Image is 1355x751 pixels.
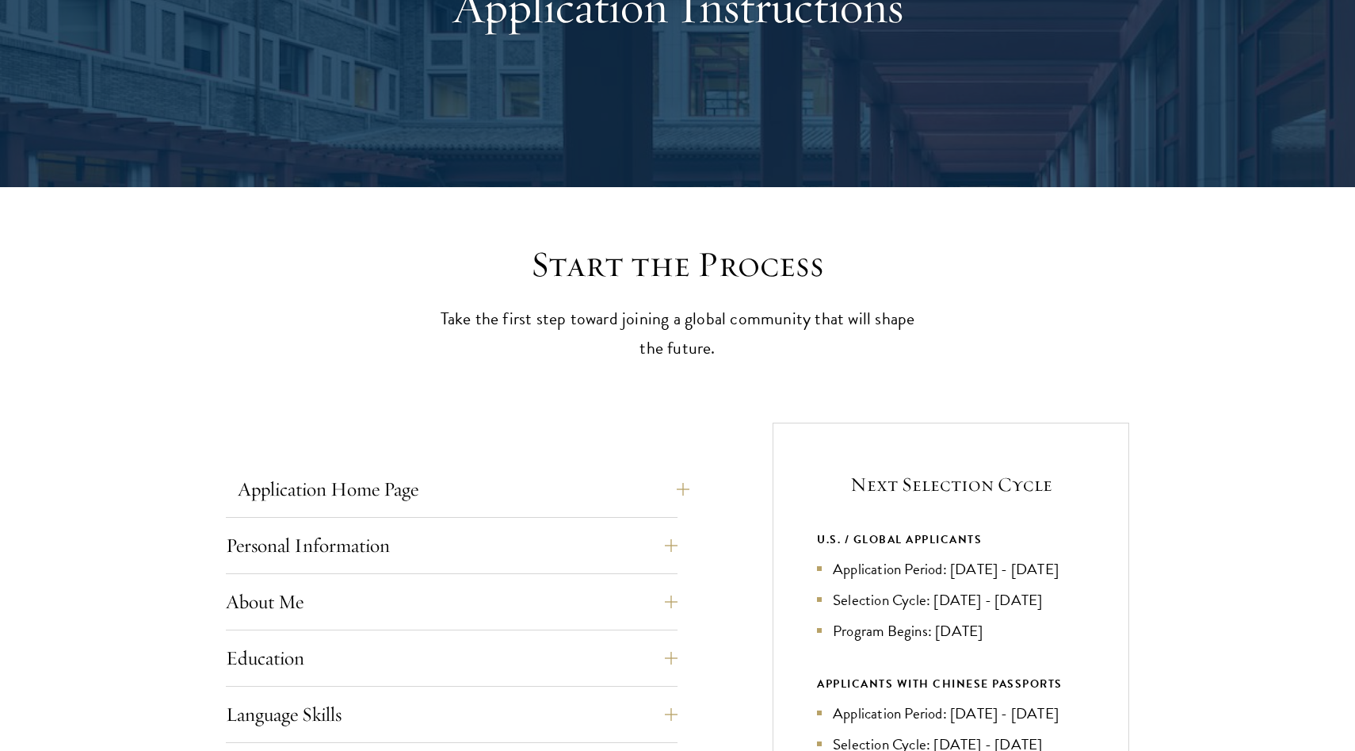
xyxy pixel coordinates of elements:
[226,695,677,734] button: Language Skills
[817,619,1085,642] li: Program Begins: [DATE]
[238,470,689,508] button: Application Home Page
[432,305,923,363] p: Take the first step toward joining a global community that will shape the future.
[226,527,677,565] button: Personal Information
[432,243,923,287] h2: Start the Process
[817,674,1085,694] div: APPLICANTS WITH CHINESE PASSPORTS
[817,530,1085,550] div: U.S. / GLOBAL APPLICANTS
[226,583,677,621] button: About Me
[817,558,1085,580] li: Application Period: [DATE] - [DATE]
[226,639,677,677] button: Education
[817,702,1085,725] li: Application Period: [DATE] - [DATE]
[817,588,1085,611] li: Selection Cycle: [DATE] - [DATE]
[817,471,1085,498] h5: Next Selection Cycle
